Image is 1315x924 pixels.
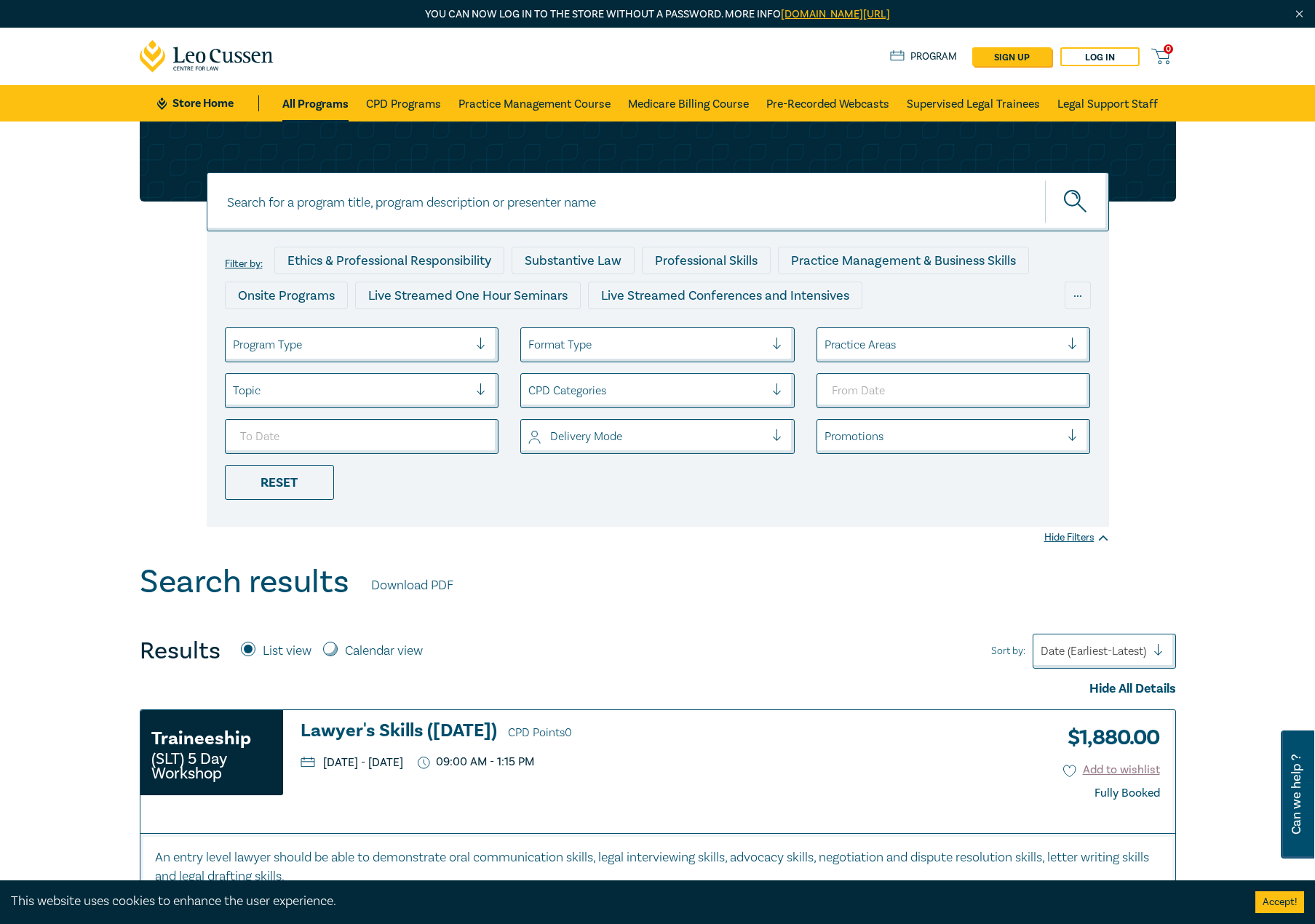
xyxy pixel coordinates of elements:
input: select [825,429,827,445]
label: Calendar view [345,642,423,661]
input: select [825,337,827,353]
p: [DATE] - [DATE] [301,757,403,768]
input: select [528,337,531,353]
a: Lawyer's Skills ([DATE]) CPD Points0 [301,721,1027,743]
a: Log in [1060,47,1140,66]
div: ... [1065,282,1091,309]
input: Search for a program title, program description or presenter name [207,172,1109,231]
div: Hide All Details [140,680,1176,698]
div: Live Streamed Practical Workshops [225,316,456,344]
a: All Programs [282,85,349,122]
h3: $ 1,880.00 [1057,721,1160,754]
div: Substantive Law [512,247,635,274]
div: Live Streamed Conferences and Intensives [588,282,862,309]
button: Add to wishlist [1063,762,1160,778]
h3: Traineeship [151,725,251,752]
a: Medicare Billing Course [628,85,749,122]
div: Live Streamed One Hour Seminars [355,282,581,309]
a: Supervised Legal Trainees [907,85,1040,122]
input: From Date [817,373,1091,408]
h1: Search results [140,563,349,601]
div: Ethics & Professional Responsibility [274,247,504,274]
div: 10 CPD Point Packages [637,316,797,344]
span: CPD Points 0 [508,725,572,740]
img: Close [1293,8,1306,20]
a: Download PDF [371,576,453,595]
label: Filter by: [225,258,263,270]
input: select [528,383,531,399]
div: Reset [225,465,334,500]
a: sign up [972,47,1052,66]
input: select [233,337,236,353]
p: 09:00 AM - 1:15 PM [418,755,535,769]
a: [DOMAIN_NAME][URL] [781,7,890,21]
input: select [528,429,531,445]
a: Practice Management Course [458,85,611,122]
div: National Programs [804,316,938,344]
span: Can we help ? [1290,739,1303,850]
span: Sort by: [991,643,1025,659]
div: Professional Skills [642,247,771,274]
a: Legal Support Staff [1057,85,1158,122]
h3: Lawyer's Skills ([DATE]) [301,721,1027,743]
a: Program [890,49,958,65]
label: List view [263,642,311,661]
div: Onsite Programs [225,282,348,309]
small: (SLT) 5 Day Workshop [151,752,272,781]
div: Fully Booked [1094,786,1160,800]
h4: Results [140,637,221,666]
p: An entry level lawyer should be able to demonstrate oral communication skills, legal interviewing... [155,848,1161,886]
div: Practice Management & Business Skills [778,247,1029,274]
input: Sort by [1041,643,1044,659]
a: CPD Programs [366,85,441,122]
div: Pre-Recorded Webcasts [463,316,630,344]
input: To Date [225,419,499,454]
input: select [233,383,236,399]
button: Accept cookies [1255,891,1304,913]
a: Store Home [157,95,258,111]
div: Hide Filters [1044,530,1109,545]
a: Pre-Recorded Webcasts [766,85,889,122]
div: This website uses cookies to enhance the user experience. [11,892,1233,911]
p: You can now log in to the store without a password. More info [140,7,1176,23]
span: 0 [1164,44,1173,54]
